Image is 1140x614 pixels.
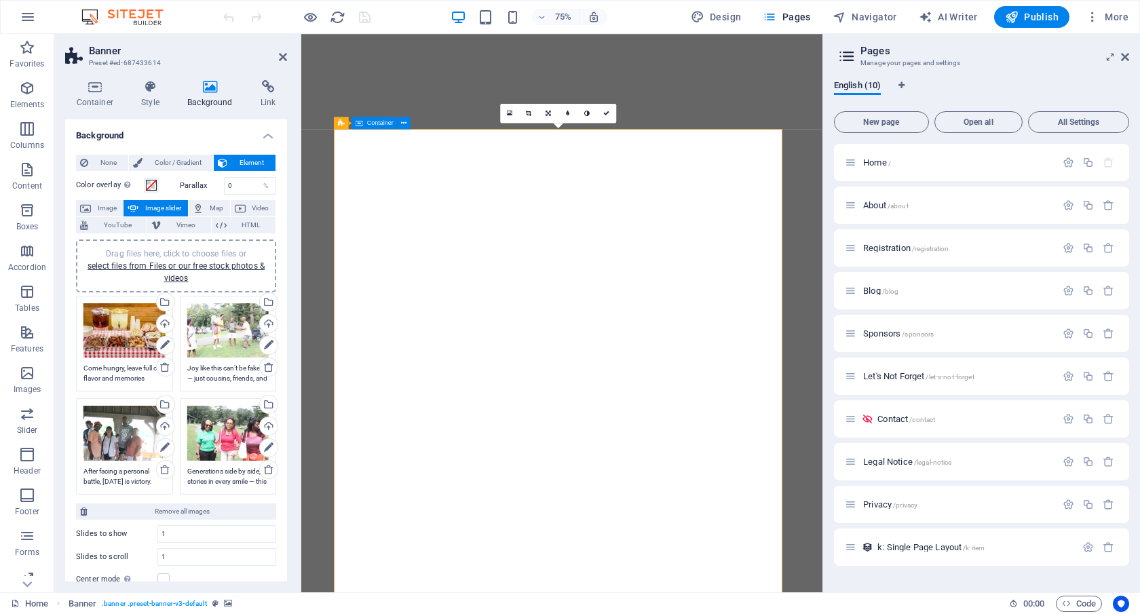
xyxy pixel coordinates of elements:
span: More [1086,10,1128,24]
span: Publish [1005,10,1059,24]
p: Elements [10,99,45,110]
span: Click to open page [863,457,951,467]
button: Video [231,200,275,216]
button: None [76,155,128,171]
span: /k-item [963,544,985,552]
img: Editor Logo [78,9,180,25]
p: Footer [15,506,39,517]
button: Map [189,200,230,216]
span: : [1033,598,1035,609]
span: /registration [912,245,949,252]
span: . banner .preset-banner-v3-default [102,596,207,612]
div: Remove [1103,499,1114,510]
p: Features [11,343,43,354]
span: Home [863,157,891,168]
button: HTML [212,217,275,233]
div: Remove [1103,285,1114,296]
div: Registration/registration [859,244,1056,252]
p: Images [14,384,41,395]
span: Registration [863,243,949,253]
button: Publish [994,6,1069,28]
div: Remove [1103,541,1114,553]
div: mouth-watering-texas-barbecue-spread-featuring-meats-sides-and-drinks-perfect-for-bbq-lovers-6Q1N... [83,303,166,358]
div: Contact/contact [873,415,1056,423]
i: On resize automatically adjust zoom level to fit chosen device. [588,11,600,23]
span: /let-s-not-forget [926,373,974,381]
span: 00 00 [1023,596,1044,612]
div: Settings [1063,328,1074,339]
button: AI Writer [913,6,983,28]
button: Vimeo [147,217,210,233]
h2: Pages [860,45,1129,57]
i: Reload page [330,9,345,25]
button: Image [76,200,123,216]
label: Parallax [180,182,224,189]
a: select files from Files or our free stock photos & videos [88,261,265,283]
button: Pages [757,6,816,28]
button: Design [685,6,747,28]
div: Settings [1063,370,1074,382]
p: Columns [10,140,44,151]
button: All Settings [1028,111,1129,133]
label: Slides to scroll [76,553,157,560]
span: Click to select. Double-click to edit [69,596,97,612]
div: Sponsors/sponsors [859,329,1056,338]
button: New page [834,111,929,133]
label: Center mode [76,571,157,588]
button: Click here to leave preview mode and continue editing [302,9,318,25]
h4: Style [130,80,176,109]
button: Element [214,155,275,171]
h6: 75% [552,9,574,25]
div: Duplicate [1082,242,1094,254]
div: Settings [1063,413,1074,425]
span: /privacy [893,501,917,509]
div: Remove [1103,199,1114,211]
div: Duplicate [1082,456,1094,467]
div: About/about [859,201,1056,210]
span: Click to open page [863,286,898,296]
button: Open all [934,111,1023,133]
span: None [92,155,124,171]
div: Blog/blog [859,286,1056,295]
span: /about [888,202,909,210]
span: Design [691,10,742,24]
span: / [888,159,891,167]
button: Code [1056,596,1102,612]
nav: breadcrumb [69,596,233,612]
div: Settings [1063,499,1074,510]
span: All Settings [1034,118,1123,126]
p: Slider [17,425,38,436]
div: Home/ [859,158,1056,167]
div: Settings [1063,157,1074,168]
span: YouTube [92,217,142,233]
span: /sponsors [902,330,934,338]
div: k: Single Page Layout/k-item [873,543,1076,552]
div: Resized_IMG_9243_1284891295758_1746194120728-f0SkazSjK3O7HIh2dAHyvA.jpeg [187,303,269,358]
h3: Preset #ed-687433614 [89,57,260,69]
div: Settings [1063,456,1074,467]
a: Confirm ( ⌘ ⏎ ) [596,104,616,123]
h3: Manage your pages and settings [860,57,1102,69]
button: 75% [532,9,580,25]
h4: Background [176,80,250,109]
label: Color overlay [76,177,144,193]
span: Open all [940,118,1017,126]
div: The startpage cannot be deleted [1103,157,1114,168]
h4: Container [65,80,130,109]
span: /contact [909,416,935,423]
span: Click to open page [877,414,935,424]
span: Image [95,200,119,216]
span: Click to open page [877,542,985,552]
button: More [1080,6,1134,28]
i: This element contains a background [224,600,232,607]
a: Crop mode [519,104,539,123]
a: Select files from the file manager, stock photos, or upload file(s) [500,104,520,123]
a: Click to cancel selection. Double-click to open Pages [11,596,48,612]
span: /legal-notice [914,459,952,466]
span: Click to open page [863,328,934,339]
div: Duplicate [1082,413,1094,425]
span: English (10) [834,77,881,96]
button: Color / Gradient [129,155,213,171]
button: YouTube [76,217,147,233]
div: Duplicate [1082,328,1094,339]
